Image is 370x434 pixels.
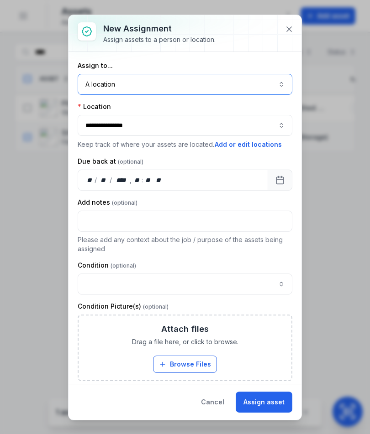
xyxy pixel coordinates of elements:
[78,139,292,150] p: Keep track of where your assets are located.
[98,176,110,185] div: month,
[144,176,153,185] div: minute,
[78,61,113,70] label: Assign to...
[236,392,292,413] button: Assign asset
[78,74,292,95] button: A location
[78,157,143,166] label: Due back at
[103,35,216,44] div: Assign assets to a person or location.
[85,176,95,185] div: day,
[78,302,169,311] label: Condition Picture(s)
[78,102,111,111] label: Location
[113,176,130,185] div: year,
[95,176,98,185] div: /
[142,176,144,185] div: :
[193,392,232,413] button: Cancel
[154,176,164,185] div: am/pm,
[78,235,292,253] p: Please add any context about the job / purpose of the assets being assigned
[78,198,137,207] label: Add notes
[130,176,132,185] div: ,
[110,176,113,185] div: /
[78,261,136,270] label: Condition
[153,356,217,373] button: Browse Files
[214,139,282,150] button: Add or edit locations
[268,170,292,191] button: Calendar
[132,337,238,346] span: Drag a file here, or click to browse.
[103,22,216,35] h3: New assignment
[132,176,142,185] div: hour,
[161,323,209,336] h3: Attach files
